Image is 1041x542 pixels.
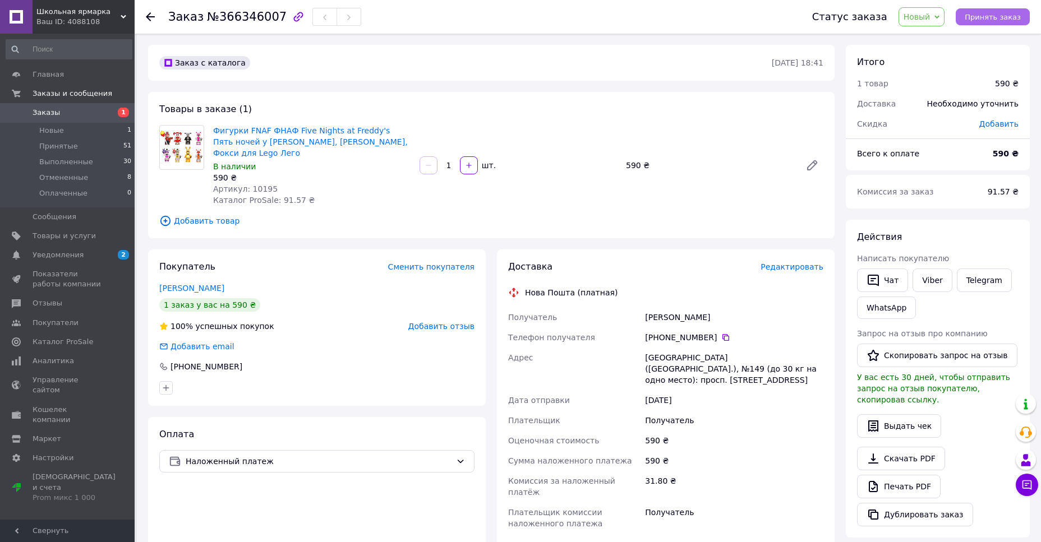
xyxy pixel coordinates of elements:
a: Telegram [957,268,1012,292]
span: Покупатель [159,261,215,272]
span: Доставка [508,261,552,272]
button: Чат [857,268,908,292]
span: Товары в заказе (1) [159,104,252,114]
span: Артикул: 10195 [213,184,278,193]
span: Каталог ProSale: 91.57 ₴ [213,196,315,205]
span: Итого [857,57,885,67]
span: Написать покупателю [857,254,949,263]
span: Заказы и сообщения [33,89,112,99]
span: Отзывы [33,298,62,308]
div: [PERSON_NAME] [643,307,826,327]
div: Добавить email [158,341,236,352]
div: 31.80 ₴ [643,471,826,502]
div: 590 ₴ [995,78,1019,89]
span: 1 [127,126,131,136]
span: Добавить отзыв [408,322,475,331]
span: Добавить [979,119,1019,128]
span: Оценочная стоимость [508,436,600,445]
button: Дублировать заказ [857,503,973,526]
span: Новые [39,126,64,136]
span: Покупатели [33,318,79,328]
div: 590 ₴ [621,157,796,173]
span: Уведомления [33,250,84,260]
a: Скачать PDF [857,447,945,470]
a: [PERSON_NAME] [159,284,224,293]
button: Принять заказ [956,8,1030,25]
span: Каталог ProSale [33,337,93,347]
span: Сообщения [33,212,76,222]
button: Скопировать запрос на отзыв [857,344,1017,367]
a: WhatsApp [857,297,916,319]
span: Аналитика [33,356,74,366]
span: Получатель [508,313,557,322]
span: Скидка [857,119,887,128]
span: Дата отправки [508,396,570,405]
b: 590 ₴ [993,149,1019,158]
div: [GEOGRAPHIC_DATA] ([GEOGRAPHIC_DATA].), №149 (до 30 кг на одно место): просп. [STREET_ADDRESS] [643,348,826,390]
span: 1 [118,108,129,117]
div: Статус заказа [812,11,887,22]
span: Запрос на отзыв про компанию [857,329,988,338]
span: Новый [904,12,931,21]
span: Показатели работы компании [33,269,104,289]
div: 590 ₴ [643,451,826,471]
span: Комиссия за наложенный платёж [508,476,615,497]
span: Заказы [33,108,60,118]
div: 1 заказ у вас на 590 ₴ [159,298,260,312]
span: [DEMOGRAPHIC_DATA] и счета [33,472,116,503]
span: Всего к оплате [857,149,919,158]
span: Главная [33,70,64,80]
div: Вернуться назад [146,11,155,22]
span: Оплаченные [39,188,87,198]
span: 91.57 ₴ [988,187,1019,196]
div: Заказ с каталога [159,56,250,70]
span: 0 [127,188,131,198]
a: Редактировать [801,154,823,177]
span: №366346007 [207,10,287,24]
div: Получатель [643,502,826,534]
div: [DATE] [643,390,826,410]
div: Ваш ID: 4088108 [36,17,135,27]
button: Выдать чек [857,414,941,438]
span: Принять заказ [965,13,1021,21]
span: Адрес [508,353,533,362]
a: Печать PDF [857,475,941,498]
span: Выполненные [39,157,93,167]
div: успешных покупок [159,321,274,332]
span: 2 [118,250,129,260]
span: 51 [123,141,131,151]
div: Получатель [643,410,826,430]
div: [PHONE_NUMBER] [169,361,243,372]
div: 590 ₴ [213,172,411,183]
div: Нова Пошта (платная) [522,287,620,298]
span: Доставка [857,99,896,108]
span: Управление сайтом [33,375,104,395]
button: Чат с покупателем [1016,474,1038,496]
span: Школьная ярмарка [36,7,121,17]
span: Действия [857,231,902,242]
span: У вас есть 30 дней, чтобы отправить запрос на отзыв покупателю, скопировав ссылку. [857,373,1010,404]
time: [DATE] 18:41 [772,58,823,67]
span: Оплата [159,429,194,439]
div: Prom микс 1 000 [33,493,116,503]
span: 8 [127,173,131,183]
input: Поиск [6,39,132,59]
span: Товары и услуги [33,231,96,241]
span: Маркет [33,434,61,444]
span: Плательщик [508,416,560,425]
span: Телефон получателя [508,333,595,342]
div: шт. [479,160,497,171]
span: Настройки [33,453,73,463]
span: 1 товар [857,79,888,88]
span: Редактировать [761,262,823,271]
div: [PHONE_NUMBER] [645,332,823,343]
span: Комиссия за заказ [857,187,934,196]
span: Сумма наложенного платежа [508,456,632,465]
span: Наложенный платеж [186,455,452,467]
span: Кошелек компании [33,405,104,425]
img: Фигурки FNAF ФНАФ Five Nights at Freddy's Пять ночей у Фредди Чика, Бонни, Фредди, Фокси для Lego... [160,130,204,164]
span: Добавить товар [159,215,823,227]
span: 30 [123,157,131,167]
a: Viber [913,268,952,292]
span: Принятые [39,141,78,151]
